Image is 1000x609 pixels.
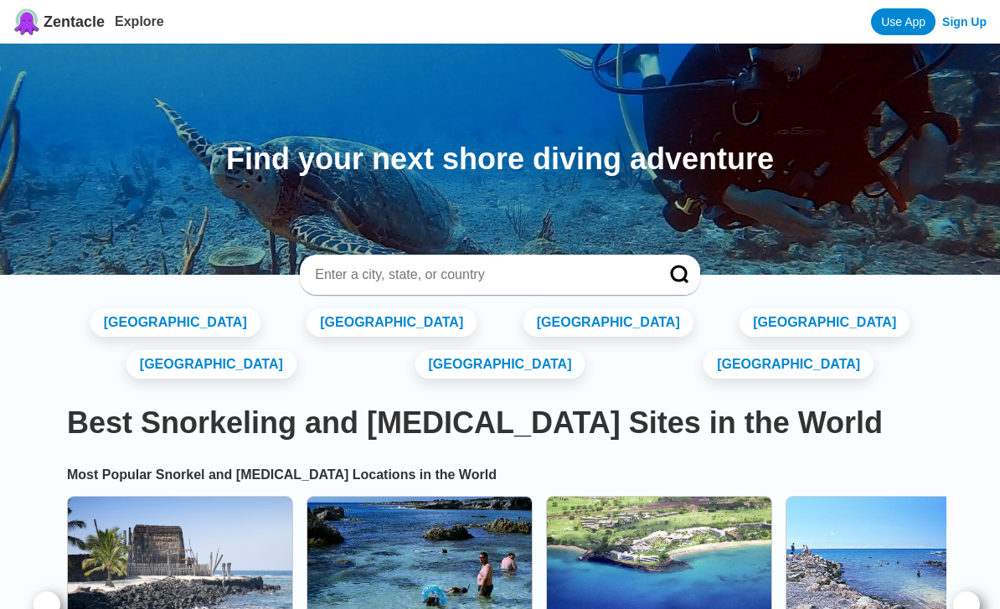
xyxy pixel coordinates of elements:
[871,8,936,35] a: Use App
[13,8,40,35] img: Zentacle logo
[740,308,910,337] a: [GEOGRAPHIC_DATA]
[67,467,933,483] h2: Most Popular Snorkel and [MEDICAL_DATA] Locations in the World
[415,350,585,379] a: [GEOGRAPHIC_DATA]
[313,266,647,283] input: Enter a city, state, or country
[90,308,260,337] a: [GEOGRAPHIC_DATA]
[704,350,874,379] a: [GEOGRAPHIC_DATA]
[126,350,296,379] a: [GEOGRAPHIC_DATA]
[523,308,693,337] a: [GEOGRAPHIC_DATA]
[942,15,987,28] a: Sign Up
[115,14,164,28] a: Explore
[67,405,933,441] h1: Best Snorkeling and [MEDICAL_DATA] Sites in the World
[307,308,477,337] a: [GEOGRAPHIC_DATA]
[44,13,105,31] span: Zentacle
[13,8,105,35] a: Zentacle logoZentacle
